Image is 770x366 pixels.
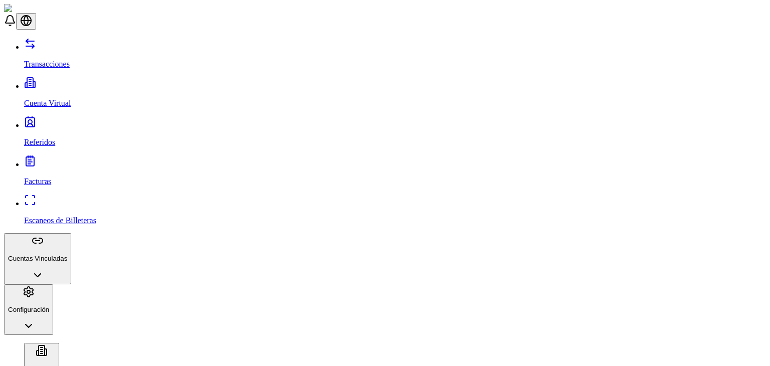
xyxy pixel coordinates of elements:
p: Referidos [24,138,766,147]
p: Cuenta Virtual [24,99,766,108]
p: Escaneos de Billeteras [24,216,766,225]
button: Cuentas Vinculadas [4,233,71,284]
p: Transacciones [24,60,766,69]
p: Cuentas Vinculadas [8,255,67,262]
a: Referidos [24,121,766,147]
a: Facturas [24,160,766,186]
img: ShieldPay Logo [4,4,64,13]
a: Transacciones [24,43,766,69]
button: Configuración [4,284,53,335]
p: Facturas [24,177,766,186]
a: Cuenta Virtual [24,82,766,108]
a: Escaneos de Billeteras [24,199,766,225]
p: Configuración [8,306,49,313]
